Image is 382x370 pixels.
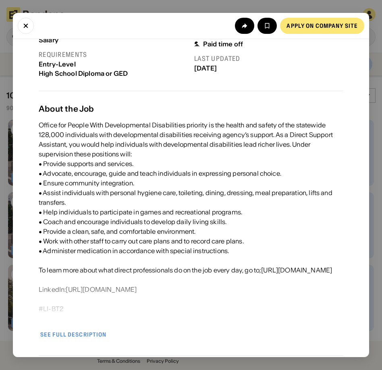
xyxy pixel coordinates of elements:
div: See full description [40,332,106,337]
div: Requirements [39,50,188,59]
div: Entry-Level [39,60,188,68]
div: About the Job [39,104,343,114]
div: Salary [39,36,188,44]
div: Paid time off [203,40,243,48]
a: [URL][DOMAIN_NAME] [66,285,137,293]
div: Last updated [194,54,343,63]
div: Apply on company site [286,23,358,29]
a: [URL][DOMAIN_NAME] [261,266,332,274]
div: High School Diploma or GED [39,70,188,77]
a: Apply on company site [280,18,364,34]
button: Close [18,18,34,34]
div: [DATE] [194,64,343,72]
